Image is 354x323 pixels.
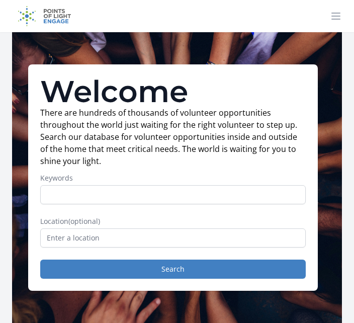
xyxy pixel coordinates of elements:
label: Location [40,216,306,226]
input: Enter a location [40,228,306,248]
h1: Welcome [40,76,306,107]
button: Search [40,260,306,279]
p: There are hundreds of thousands of volunteer opportunities throughout the world just waiting for ... [40,107,306,167]
label: Keywords [40,173,306,183]
span: (optional) [68,216,100,226]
